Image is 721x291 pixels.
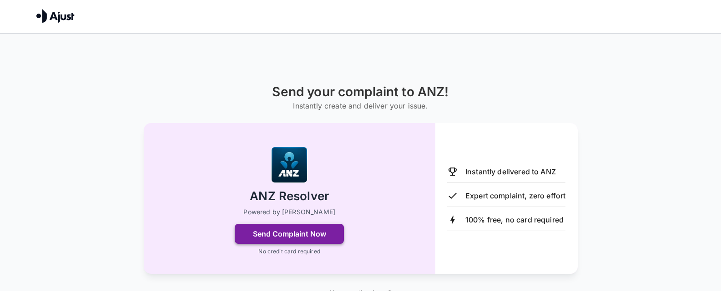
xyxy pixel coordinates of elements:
p: Expert complaint, zero effort [465,190,565,201]
img: ANZ [271,147,308,183]
img: Ajust [36,9,75,23]
p: 100% free, no card required [465,214,564,225]
h1: Send your complaint to ANZ! [272,84,449,99]
p: No credit card required [258,247,320,256]
p: Powered by [PERSON_NAME] [243,207,335,217]
p: Instantly delivered to ANZ [465,166,556,177]
h2: ANZ Resolver [250,188,329,204]
h6: Instantly create and deliver your issue. [272,99,449,112]
button: Send Complaint Now [235,224,344,244]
